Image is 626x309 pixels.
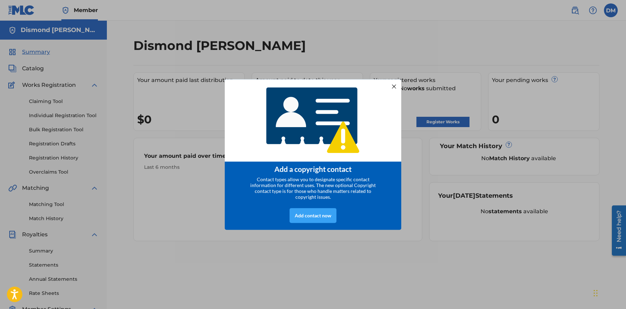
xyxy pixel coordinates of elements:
div: Add a copyright contact [233,165,393,173]
div: entering modal [225,79,401,230]
img: 4768233920565408.png [262,82,364,158]
div: Open Resource Center [5,2,19,53]
span: Contact types allow you to designate specific contact information for different uses. The new opt... [250,176,376,200]
div: Add contact now [290,208,336,223]
div: Need help? [8,8,17,39]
